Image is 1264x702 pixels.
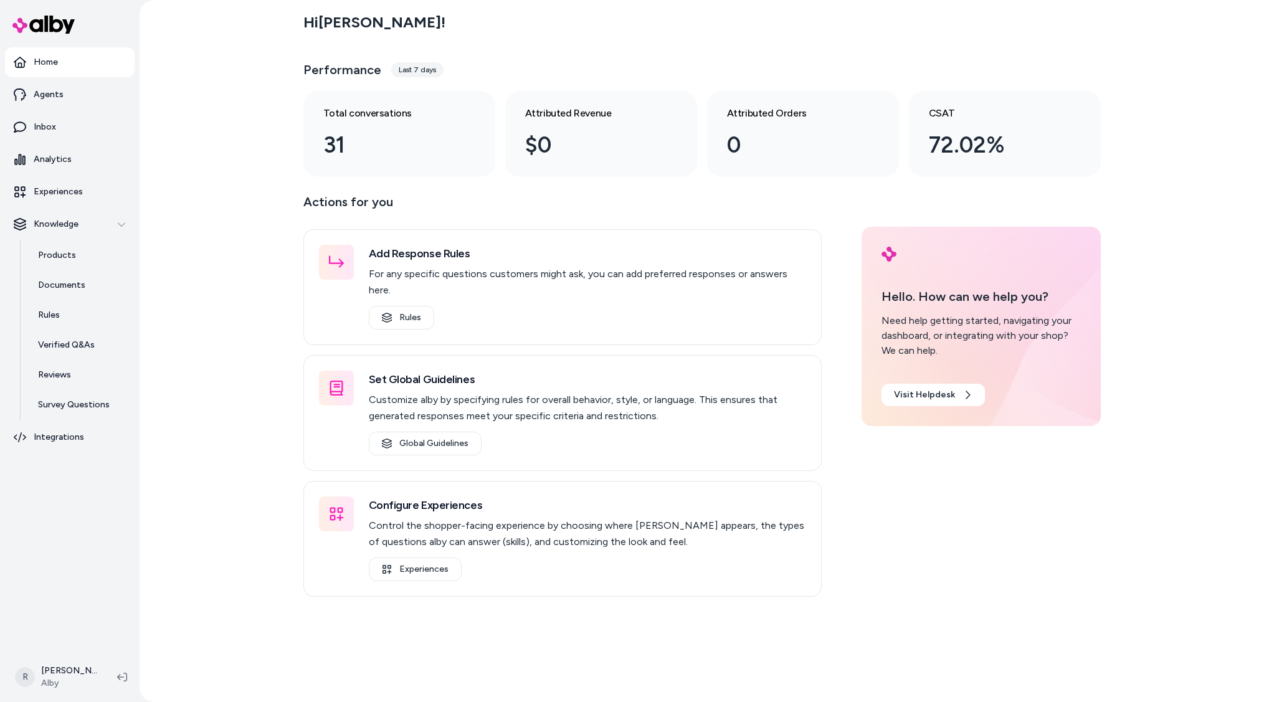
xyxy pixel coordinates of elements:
[5,112,135,142] a: Inbox
[369,496,806,514] h3: Configure Experiences
[323,106,455,121] h3: Total conversations
[26,390,135,420] a: Survey Questions
[34,431,84,443] p: Integrations
[34,56,58,69] p: Home
[5,80,135,110] a: Agents
[34,153,72,166] p: Analytics
[38,399,110,411] p: Survey Questions
[727,106,859,121] h3: Attributed Orders
[881,384,985,406] a: Visit Helpdesk
[369,557,462,581] a: Experiences
[881,287,1081,306] p: Hello. How can we help you?
[12,16,75,34] img: alby Logo
[5,145,135,174] a: Analytics
[323,128,455,162] div: 31
[26,330,135,360] a: Verified Q&As
[391,62,444,77] div: Last 7 days
[303,91,495,177] a: Total conversations 31
[38,369,71,381] p: Reviews
[707,91,899,177] a: Attributed Orders 0
[929,128,1061,162] div: 72.02%
[369,392,806,424] p: Customize alby by specifying rules for overall behavior, style, or language. This ensures that ge...
[41,665,97,677] p: [PERSON_NAME]
[5,177,135,207] a: Experiences
[26,300,135,330] a: Rules
[369,245,806,262] h3: Add Response Rules
[369,432,482,455] a: Global Guidelines
[929,106,1061,121] h3: CSAT
[34,218,78,230] p: Knowledge
[7,657,107,697] button: R[PERSON_NAME]Alby
[525,106,657,121] h3: Attributed Revenue
[881,247,896,262] img: alby Logo
[727,128,859,162] div: 0
[26,240,135,270] a: Products
[881,313,1081,358] div: Need help getting started, navigating your dashboard, or integrating with your shop? We can help.
[38,249,76,262] p: Products
[38,309,60,321] p: Rules
[5,209,135,239] button: Knowledge
[38,339,95,351] p: Verified Q&As
[505,91,697,177] a: Attributed Revenue $0
[303,61,381,78] h3: Performance
[41,677,97,690] span: Alby
[369,518,806,550] p: Control the shopper-facing experience by choosing where [PERSON_NAME] appears, the types of quest...
[369,306,434,330] a: Rules
[525,128,657,162] div: $0
[909,91,1101,177] a: CSAT 72.02%
[34,186,83,198] p: Experiences
[38,279,85,292] p: Documents
[303,13,445,32] h2: Hi [PERSON_NAME] !
[15,667,35,687] span: R
[34,121,56,133] p: Inbox
[26,270,135,300] a: Documents
[369,266,806,298] p: For any specific questions customers might ask, you can add preferred responses or answers here.
[34,88,64,101] p: Agents
[5,422,135,452] a: Integrations
[5,47,135,77] a: Home
[303,192,822,222] p: Actions for you
[369,371,806,388] h3: Set Global Guidelines
[26,360,135,390] a: Reviews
